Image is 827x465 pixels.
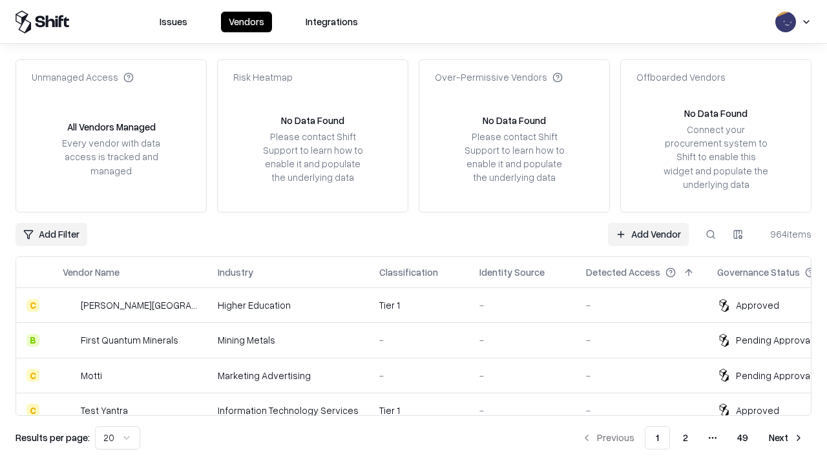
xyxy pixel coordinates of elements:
[479,298,565,312] div: -
[81,404,128,417] div: Test Yantra
[736,404,779,417] div: Approved
[586,333,696,347] div: -
[760,227,811,241] div: 964 items
[81,298,197,312] div: [PERSON_NAME][GEOGRAPHIC_DATA]
[379,298,459,312] div: Tier 1
[586,369,696,382] div: -
[379,333,459,347] div: -
[58,136,165,177] div: Every vendor with data access is tracked and managed
[479,265,545,279] div: Identity Source
[727,426,759,449] button: 49
[662,123,769,191] div: Connect your procurement system to Shift to enable this widget and populate the underlying data
[81,369,102,382] div: Motti
[479,404,565,417] div: -
[281,114,344,127] div: No Data Found
[32,70,134,84] div: Unmanaged Access
[218,369,359,382] div: Marketing Advertising
[736,298,779,312] div: Approved
[608,223,689,246] a: Add Vendor
[218,265,253,279] div: Industry
[645,426,670,449] button: 1
[435,70,563,84] div: Over-Permissive Vendors
[26,369,39,382] div: C
[152,12,195,32] button: Issues
[586,298,696,312] div: -
[483,114,546,127] div: No Data Found
[63,404,76,417] img: Test Yantra
[63,299,76,312] img: Reichman University
[218,404,359,417] div: Information Technology Services
[67,120,156,134] div: All Vendors Managed
[379,369,459,382] div: -
[63,265,120,279] div: Vendor Name
[379,404,459,417] div: Tier 1
[479,369,565,382] div: -
[221,12,272,32] button: Vendors
[379,265,438,279] div: Classification
[736,369,812,382] div: Pending Approval
[761,426,811,449] button: Next
[16,431,90,444] p: Results per page:
[63,369,76,382] img: Motti
[259,130,366,185] div: Please contact Shift Support to learn how to enable it and populate the underlying data
[26,404,39,417] div: C
[586,265,660,279] div: Detected Access
[717,265,800,279] div: Governance Status
[218,333,359,347] div: Mining Metals
[736,333,812,347] div: Pending Approval
[26,334,39,347] div: B
[461,130,568,185] div: Please contact Shift Support to learn how to enable it and populate the underlying data
[684,107,748,120] div: No Data Found
[218,298,359,312] div: Higher Education
[81,333,178,347] div: First Quantum Minerals
[673,426,698,449] button: 2
[586,404,696,417] div: -
[26,299,39,312] div: C
[298,12,366,32] button: Integrations
[636,70,726,84] div: Offboarded Vendors
[16,223,87,246] button: Add Filter
[63,334,76,347] img: First Quantum Minerals
[479,333,565,347] div: -
[233,70,293,84] div: Risk Heatmap
[574,426,811,449] nav: pagination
